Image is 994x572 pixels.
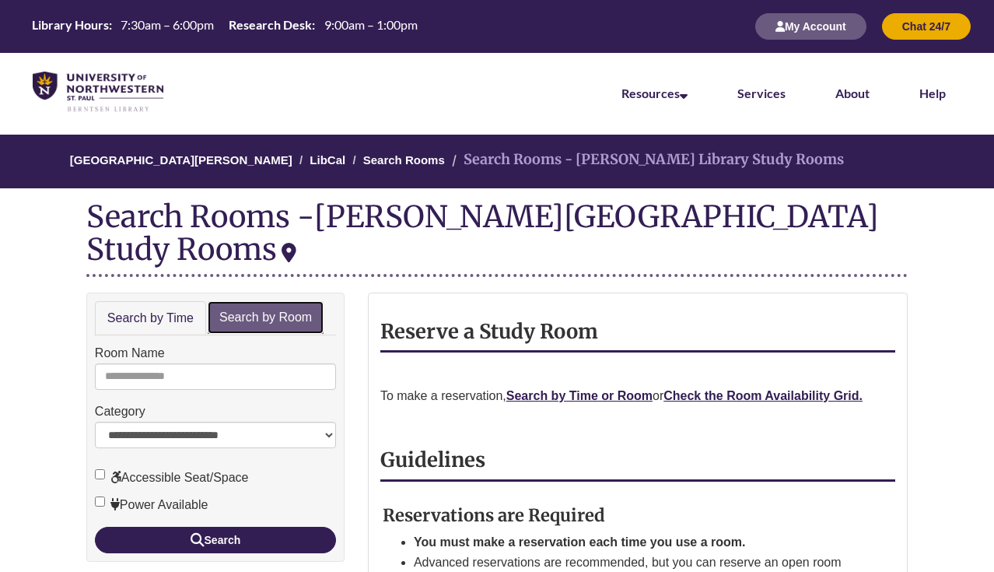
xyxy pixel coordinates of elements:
[737,86,786,100] a: Services
[26,16,114,33] th: Library Hours:
[95,495,208,515] label: Power Available
[33,72,163,113] img: UNWSP Library Logo
[919,86,946,100] a: Help
[380,386,895,406] p: To make a reservation, or
[86,135,908,188] nav: Breadcrumb
[86,200,908,276] div: Search Rooms -
[324,17,418,32] span: 9:00am – 1:00pm
[26,16,423,37] a: Hours Today
[86,198,879,268] div: [PERSON_NAME][GEOGRAPHIC_DATA] Study Rooms
[121,17,214,32] span: 7:30am – 6:00pm
[448,149,844,171] li: Search Rooms - [PERSON_NAME] Library Study Rooms
[380,319,598,344] strong: Reserve a Study Room
[26,16,423,35] table: Hours Today
[380,447,485,472] strong: Guidelines
[755,13,866,40] button: My Account
[95,402,145,422] label: Category
[882,19,971,33] a: Chat 24/7
[208,301,324,335] a: Search by Room
[95,469,105,479] input: Accessible Seat/Space
[755,19,866,33] a: My Account
[835,86,870,100] a: About
[95,527,336,553] button: Search
[95,301,206,336] a: Search by Time
[414,535,746,549] strong: You must make a reservation each time you use a room.
[383,504,605,526] strong: Reservations are Required
[95,468,249,488] label: Accessible Seat/Space
[310,153,345,167] a: LibCal
[95,343,165,363] label: Room Name
[621,86,688,100] a: Resources
[882,13,971,40] button: Chat 24/7
[222,16,317,33] th: Research Desk:
[363,153,445,167] a: Search Rooms
[70,153,292,167] a: [GEOGRAPHIC_DATA][PERSON_NAME]
[506,389,653,402] a: Search by Time or Room
[95,497,105,507] input: Power Available
[663,389,863,402] a: Check the Room Availability Grid.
